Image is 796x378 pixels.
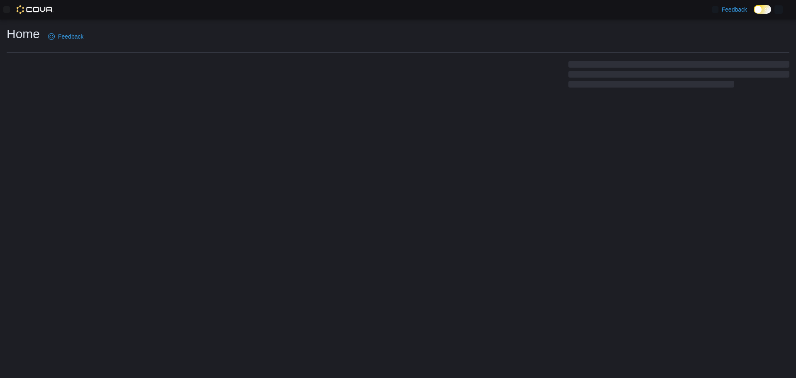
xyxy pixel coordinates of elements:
a: Feedback [45,28,87,45]
img: Cova [17,5,53,14]
span: Feedback [58,32,83,41]
input: Dark Mode [754,5,771,14]
h1: Home [7,26,40,42]
a: Feedback [709,1,750,18]
span: Feedback [722,5,747,14]
span: Loading [568,63,789,89]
